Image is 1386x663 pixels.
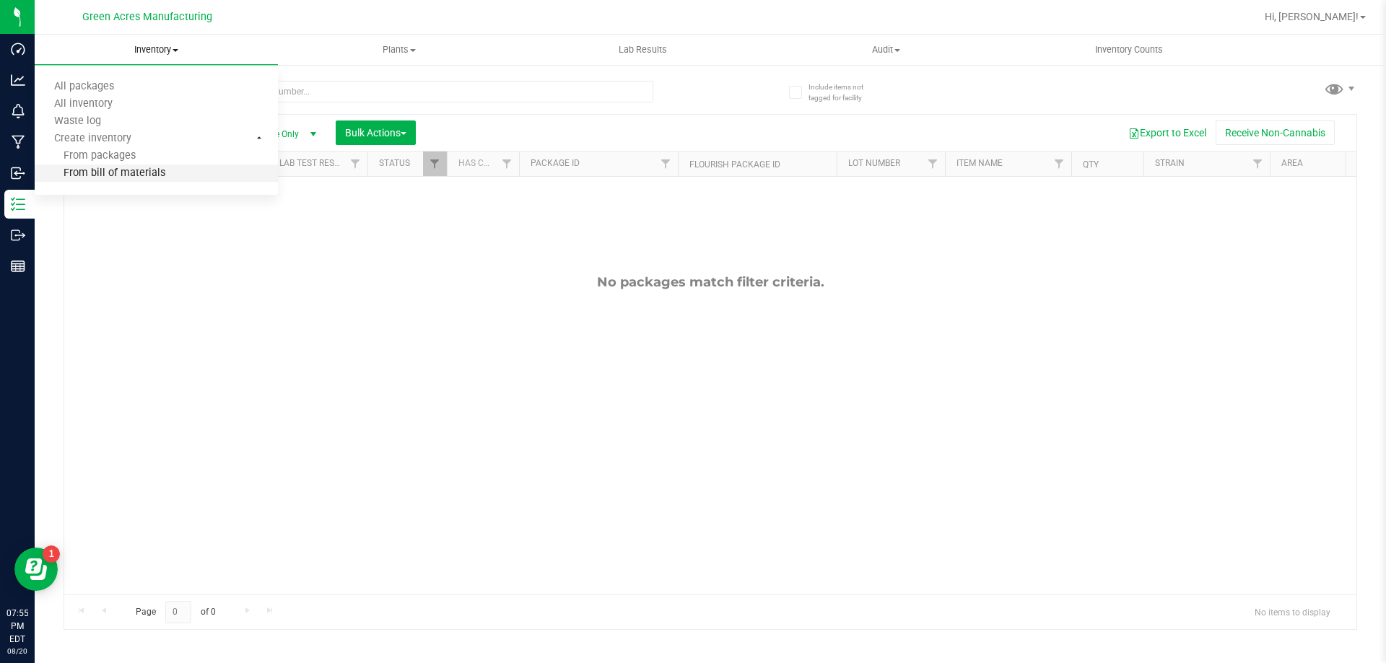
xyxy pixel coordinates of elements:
[35,98,132,110] span: All inventory
[11,73,25,87] inline-svg: Analytics
[808,82,881,103] span: Include items not tagged for facility
[848,158,900,168] a: Lot Number
[35,167,165,180] span: From bill of materials
[35,35,278,65] a: Inventory All packages All inventory Waste log Create inventory From packages From bill of materials
[764,35,1008,65] a: Audit
[6,607,28,646] p: 07:55 PM EDT
[379,158,410,168] a: Status
[344,152,367,176] a: Filter
[1243,601,1342,623] span: No items to display
[35,81,134,93] span: All packages
[35,150,136,162] span: From packages
[11,197,25,211] inline-svg: Inventory
[1119,120,1216,145] button: Export to Excel
[1076,43,1182,56] span: Inventory Counts
[599,43,687,56] span: Lab Results
[1008,35,1251,65] a: Inventory Counts
[1155,158,1185,168] a: Strain
[1265,11,1359,22] span: Hi, [PERSON_NAME]!
[82,11,212,23] span: Green Acres Manufacturing
[765,43,1007,56] span: Audit
[495,152,519,176] a: Filter
[64,81,653,102] input: Search Package ID, Item Name, SKU, Lot or Part Number...
[11,228,25,242] inline-svg: Outbound
[6,646,28,657] p: 08/20
[123,601,227,623] span: Page of 0
[654,152,678,176] a: Filter
[35,115,121,128] span: Waste log
[1246,152,1270,176] a: Filter
[345,127,406,139] span: Bulk Actions
[35,43,278,56] span: Inventory
[1047,152,1071,176] a: Filter
[447,152,519,177] th: Has COA
[43,545,60,563] iframe: Resource center unread badge
[279,43,520,56] span: Plants
[1216,120,1335,145] button: Receive Non-Cannabis
[35,133,151,145] span: Create inventory
[11,135,25,149] inline-svg: Manufacturing
[11,166,25,180] inline-svg: Inbound
[956,158,1003,168] a: Item Name
[1083,159,1099,170] a: Qty
[278,35,521,65] a: Plants
[14,548,58,591] iframe: Resource center
[521,35,764,65] a: Lab Results
[531,158,580,168] a: Package ID
[235,158,348,168] a: External Lab Test Result
[336,120,416,145] button: Bulk Actions
[11,42,25,56] inline-svg: Dashboard
[11,104,25,118] inline-svg: Monitoring
[689,159,780,170] a: Flourish Package ID
[64,274,1356,290] div: No packages match filter criteria.
[423,152,447,176] a: Filter
[1281,158,1303,168] a: Area
[11,259,25,273] inline-svg: Reports
[921,152,945,176] a: Filter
